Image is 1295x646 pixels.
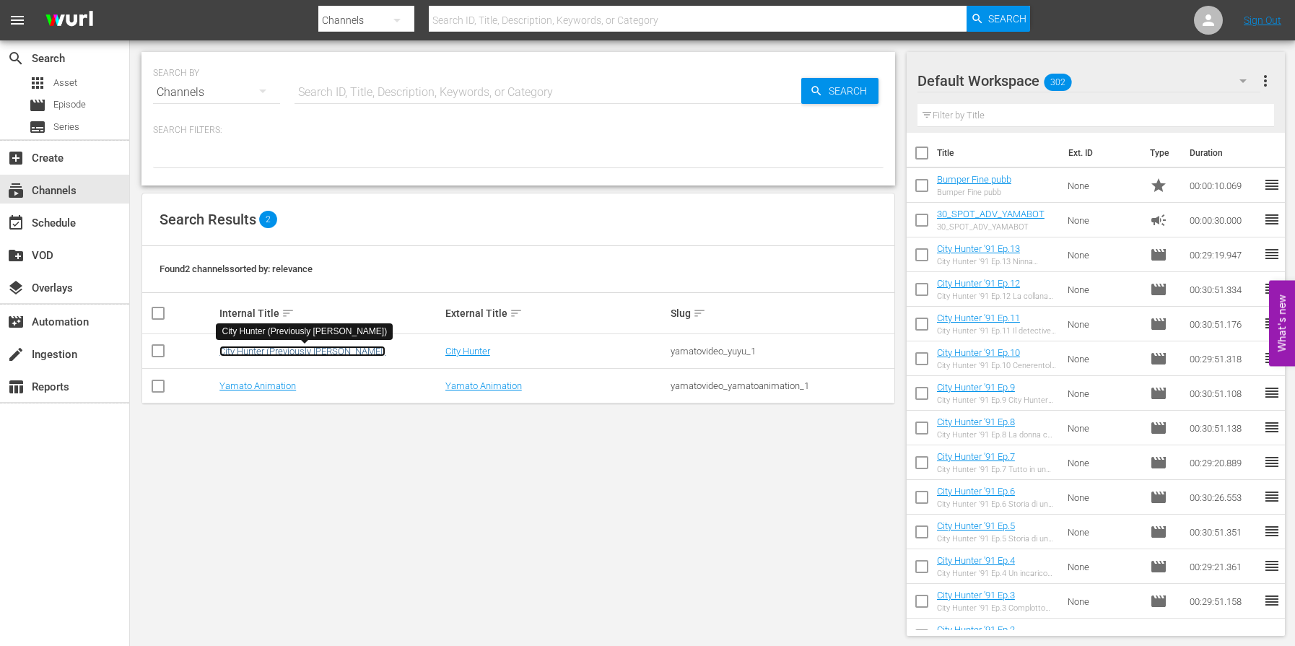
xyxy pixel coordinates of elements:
[937,520,1015,531] a: City Hunter '91 Ep.5
[937,188,1011,197] div: Bumper Fine pubb
[1150,489,1167,506] span: Episode
[1062,411,1144,445] td: None
[937,569,1056,578] div: City Hunter '91 Ep.4 Un incarico particolare
[219,346,385,357] a: City Hunter (Previously [PERSON_NAME])
[445,305,667,322] div: External Title
[7,378,25,396] span: Reports
[153,72,280,113] div: Channels
[1062,307,1144,341] td: None
[1150,627,1167,645] span: Episode
[937,451,1015,462] a: City Hunter '91 Ep.7
[1263,627,1281,644] span: reorder
[671,346,892,357] div: yamatovideo_yuyu_1
[35,4,104,38] img: ans4CAIJ8jUAAAAAAAAAAAAAAAAAAAAAAAAgQb4GAAAAAAAAAAAAAAAAAAAAAAAAJMjXAAAAAAAAAAAAAAAAAAAAAAAAgAT5G...
[1263,453,1281,471] span: reorder
[1184,168,1263,203] td: 00:00:10.069
[671,305,892,322] div: Slug
[937,499,1056,509] div: City Hunter '91 Ep.6 Storia di un fantasma (seconda parte)
[510,307,523,320] span: sort
[222,326,387,338] div: City Hunter (Previously [PERSON_NAME])
[1263,592,1281,609] span: reorder
[1062,341,1144,376] td: None
[967,6,1030,32] button: Search
[937,430,1056,440] div: City Hunter '91 Ep.8 La donna che grida vendetta
[29,74,46,92] span: Asset
[937,603,1056,613] div: City Hunter '91 Ep.3 Complotto regale
[937,361,1056,370] div: City Hunter '91 Ep.10 Cenerentola per una notte
[693,307,706,320] span: sort
[917,61,1260,101] div: Default Workspace
[1062,445,1144,480] td: None
[937,326,1056,336] div: City Hunter '91 Ep.11 Il detective che amò [PERSON_NAME]
[7,346,25,363] span: Ingestion
[1150,177,1167,194] span: Promo
[937,465,1056,474] div: City Hunter '91 Ep.7 Tutto in un giorno
[1184,445,1263,480] td: 00:29:20.889
[1150,593,1167,610] span: Episode
[1263,349,1281,367] span: reorder
[53,97,86,112] span: Episode
[823,78,878,104] span: Search
[671,380,892,391] div: yamatovideo_yamatoanimation_1
[1062,549,1144,584] td: None
[160,211,256,228] span: Search Results
[7,50,25,67] span: Search
[1150,211,1167,229] span: Ad
[937,382,1015,393] a: City Hunter '91 Ep.9
[937,278,1020,289] a: City Hunter '91 Ep.12
[1150,385,1167,402] span: Episode
[1263,245,1281,263] span: reorder
[937,243,1020,254] a: City Hunter '91 Ep.13
[1257,72,1274,90] span: more_vert
[1060,133,1141,173] th: Ext. ID
[445,346,490,357] a: City Hunter
[1184,237,1263,272] td: 00:29:19.947
[1184,341,1263,376] td: 00:29:51.318
[937,133,1060,173] th: Title
[937,416,1015,427] a: City Hunter '91 Ep.8
[937,313,1020,323] a: City Hunter '91 Ep.11
[1150,350,1167,367] span: Episode
[29,118,46,136] span: Series
[1184,376,1263,411] td: 00:30:51.108
[1269,280,1295,366] button: Open Feedback Widget
[160,263,313,274] span: Found 2 channels sorted by: relevance
[937,396,1056,405] div: City Hunter '91 Ep.9 City Hunter morirà all'alba
[7,313,25,331] span: Automation
[1263,419,1281,436] span: reorder
[801,78,878,104] button: Search
[53,120,79,134] span: Series
[937,534,1056,544] div: City Hunter '91 Ep.5 Storia di un fantasma (prima parte)
[445,380,522,391] a: Yamato Animation
[153,124,884,136] p: Search Filters:
[29,97,46,114] span: Episode
[1263,280,1281,297] span: reorder
[1150,419,1167,437] span: Episode
[219,305,441,322] div: Internal Title
[1150,246,1167,263] span: Episode
[1257,64,1274,98] button: more_vert
[937,624,1015,635] a: City Hunter '91 Ep.2
[7,214,25,232] span: Schedule
[1263,211,1281,228] span: reorder
[937,347,1020,358] a: City Hunter '91 Ep.10
[1150,454,1167,471] span: Episode
[988,6,1026,32] span: Search
[1184,480,1263,515] td: 00:30:26.553
[1062,272,1144,307] td: None
[1184,272,1263,307] td: 00:30:51.334
[1184,411,1263,445] td: 00:30:51.138
[1150,558,1167,575] span: Episode
[1141,133,1181,173] th: Type
[1062,480,1144,515] td: None
[1263,523,1281,540] span: reorder
[937,174,1011,185] a: Bumper Fine pubb
[1062,515,1144,549] td: None
[1150,523,1167,541] span: Episode
[1062,376,1144,411] td: None
[219,380,296,391] a: Yamato Animation
[1263,176,1281,193] span: reorder
[53,76,77,90] span: Asset
[7,149,25,167] span: Create
[1062,168,1144,203] td: None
